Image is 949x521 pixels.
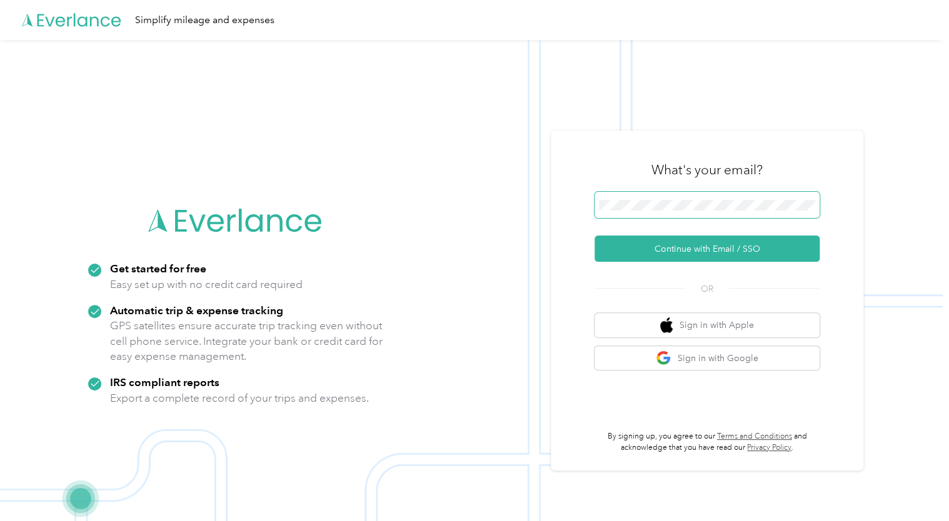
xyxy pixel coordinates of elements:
[110,390,369,406] p: Export a complete record of your trips and expenses.
[651,161,763,179] h3: What's your email?
[110,262,206,275] strong: Get started for free
[110,304,283,317] strong: Automatic trip & expense tracking
[660,317,673,333] img: apple logo
[135,12,274,28] div: Simplify mileage and expenses
[595,236,820,262] button: Continue with Email / SSO
[110,375,219,389] strong: IRS compliant reports
[595,431,820,453] p: By signing up, you agree to our and acknowledge that you have read our .
[595,346,820,370] button: google logoSign in with Google
[685,282,729,295] span: OR
[110,318,383,364] p: GPS satellites ensure accurate trip tracking even without cell phone service. Integrate your bank...
[110,277,303,292] p: Easy set up with no credit card required
[747,443,791,452] a: Privacy Policy
[656,350,671,366] img: google logo
[595,313,820,337] button: apple logoSign in with Apple
[717,432,792,441] a: Terms and Conditions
